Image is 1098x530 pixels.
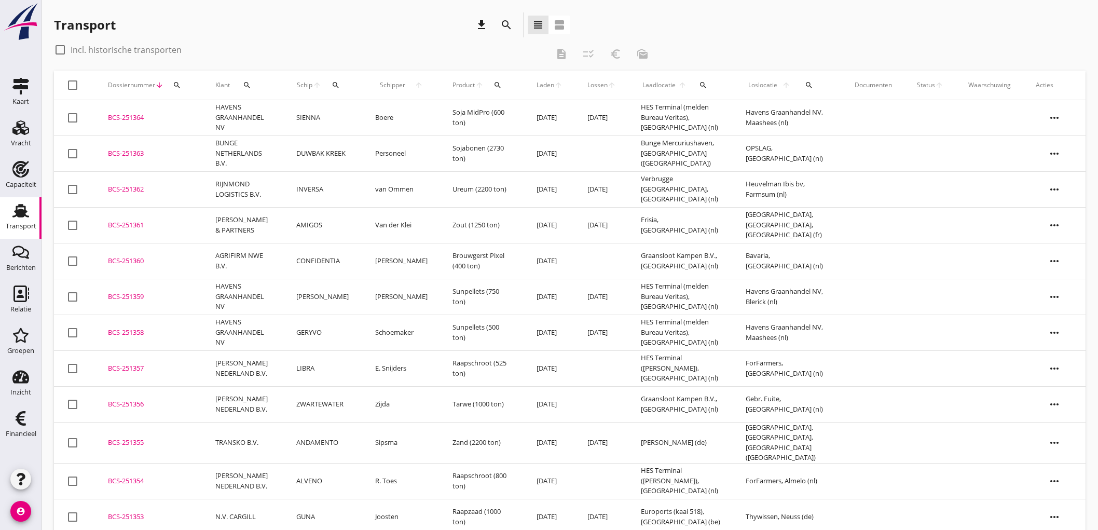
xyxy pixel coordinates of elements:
div: BCS-251364 [108,113,190,123]
div: BCS-251363 [108,148,190,159]
td: van Ommen [363,171,440,207]
i: more_horiz [1040,354,1069,383]
i: arrow_upward [935,81,943,89]
td: HAVENS GRAANHANDEL NV [203,279,284,315]
td: Raapschroot (525 ton) [440,350,524,386]
i: arrow_upward [608,81,616,89]
i: arrow_upward [475,81,484,89]
td: HES Terminal ([PERSON_NAME]), [GEOGRAPHIC_DATA] (nl) [628,350,733,386]
i: more_horiz [1040,139,1069,168]
i: arrow_upward [677,81,688,89]
td: [DATE] [524,279,575,315]
td: [DATE] [524,171,575,207]
td: Van der Klei [363,207,440,243]
div: Capaciteit [6,181,36,188]
td: [PERSON_NAME] NEDERLAND B.V. [203,386,284,422]
td: Heuvelman Ibis bv, Farmsum (nl) [733,171,842,207]
td: HES Terminal (melden Bureau Veritas), [GEOGRAPHIC_DATA] (nl) [628,279,733,315]
td: Brouwgerst Pixel (400 ton) [440,243,524,279]
i: more_horiz [1040,175,1069,204]
span: Schip [296,80,312,90]
td: Sunpellets (750 ton) [440,279,524,315]
td: ALVENO [284,463,363,499]
td: [DATE] [524,207,575,243]
div: Financieel [6,430,36,437]
i: more_horiz [1040,467,1069,496]
td: Verbrugge [GEOGRAPHIC_DATA], [GEOGRAPHIC_DATA] (nl) [628,171,733,207]
td: [GEOGRAPHIC_DATA], [GEOGRAPHIC_DATA], [GEOGRAPHIC_DATA] ([GEOGRAPHIC_DATA]) [733,422,842,463]
span: Laden [537,80,554,90]
td: HAVENS GRAANHANDEL NV [203,100,284,136]
td: Gebr. Fuite, [GEOGRAPHIC_DATA] (nl) [733,386,842,422]
i: arrow_upward [410,81,428,89]
td: Bavaria, [GEOGRAPHIC_DATA] (nl) [733,243,842,279]
td: Personeel [363,135,440,171]
div: Berichten [6,264,36,271]
i: more_horiz [1040,282,1069,311]
td: [DATE] [524,100,575,136]
td: AGRIFIRM NWE B.V. [203,243,284,279]
i: view_agenda [553,19,566,31]
div: Documenten [855,80,892,90]
td: [PERSON_NAME] NEDERLAND B.V. [203,350,284,386]
td: [DATE] [524,422,575,463]
span: Loslocatie [746,80,779,90]
td: HES Terminal ([PERSON_NAME]), [GEOGRAPHIC_DATA] (nl) [628,463,733,499]
i: search [805,81,813,89]
td: [DATE] [524,463,575,499]
td: GERYVO [284,315,363,350]
td: Schoemaker [363,315,440,350]
i: account_circle [10,501,31,522]
td: BUNGE NETHERLANDS B.V. [203,135,284,171]
i: more_horiz [1040,318,1069,347]
td: Graansloot Kampen B.V., [GEOGRAPHIC_DATA] (nl) [628,386,733,422]
td: R. Toes [363,463,440,499]
div: BCS-251361 [108,220,190,230]
div: Inzicht [10,389,31,396]
i: arrow_upward [554,81,562,89]
td: [DATE] [524,315,575,350]
td: ZWARTEWATER [284,386,363,422]
td: [DATE] [575,171,628,207]
td: [DATE] [575,207,628,243]
i: search [243,81,251,89]
i: more_horiz [1040,103,1069,132]
i: arrow_upward [780,81,793,89]
td: [GEOGRAPHIC_DATA], [GEOGRAPHIC_DATA], [GEOGRAPHIC_DATA] (fr) [733,207,842,243]
td: LIBRA [284,350,363,386]
td: Graansloot Kampen B.V., [GEOGRAPHIC_DATA] (nl) [628,243,733,279]
i: more_horiz [1040,211,1069,240]
i: view_headline [532,19,544,31]
td: HAVENS GRAANHANDEL NV [203,315,284,350]
i: search [500,19,513,31]
td: INVERSA [284,171,363,207]
span: Dossiernummer [108,80,155,90]
i: search [173,81,181,89]
span: Status [917,80,935,90]
td: SIENNA [284,100,363,136]
td: Raapschroot (800 ton) [440,463,524,499]
td: [PERSON_NAME] [363,279,440,315]
i: more_horiz [1040,428,1069,457]
span: Product [452,80,475,90]
div: BCS-251360 [108,256,190,266]
td: E. Snijders [363,350,440,386]
td: Havens Graanhandel NV, Maashees (nl) [733,100,842,136]
td: Zout (1250 ton) [440,207,524,243]
td: [DATE] [524,350,575,386]
div: BCS-251359 [108,292,190,302]
td: Boere [363,100,440,136]
td: Soja MidPro (600 ton) [440,100,524,136]
td: [PERSON_NAME] NEDERLAND B.V. [203,463,284,499]
i: arrow_downward [155,81,163,89]
i: search [699,81,707,89]
td: RIJNMOND LOGISTICS B.V. [203,171,284,207]
td: [DATE] [524,386,575,422]
div: Vracht [11,140,31,146]
i: more_horiz [1040,247,1069,276]
td: AMIGOS [284,207,363,243]
td: OPSLAG, [GEOGRAPHIC_DATA] (nl) [733,135,842,171]
div: Acties [1036,80,1073,90]
td: [PERSON_NAME] (de) [628,422,733,463]
td: Tarwe (1000 ton) [440,386,524,422]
